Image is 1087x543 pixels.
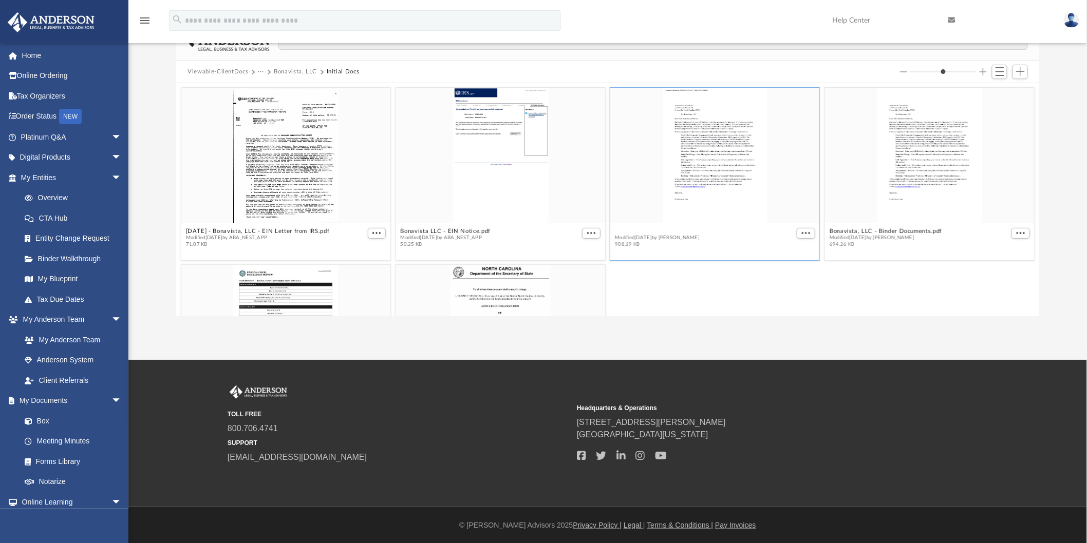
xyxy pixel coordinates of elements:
a: Tax Organizers [7,86,137,106]
button: More options [797,228,815,239]
a: Box [14,411,127,431]
img: Anderson Advisors Platinum Portal [5,12,98,32]
a: Anderson System [14,350,132,371]
a: My Anderson Team [14,329,127,350]
i: menu [139,14,151,27]
span: Modified [DATE] by [PERSON_NAME] [615,235,767,241]
a: Entity Change Request [14,228,137,249]
small: TOLL FREE [228,410,570,419]
a: Tax Due Dates [14,289,137,309]
button: Add [1013,65,1028,79]
div: NEW [59,109,82,124]
button: Bonavista, LLC [274,67,317,76]
a: Client Referrals [14,370,132,391]
a: [STREET_ADDRESS][PERSON_NAME] [577,418,726,426]
button: ··· [258,67,265,76]
small: SUPPORT [228,438,570,448]
a: [GEOGRAPHIC_DATA][US_STATE] [577,430,708,439]
a: Home [7,45,137,66]
span: arrow_drop_down [111,167,132,188]
button: More options [1011,228,1030,239]
a: My Entitiesarrow_drop_down [7,167,137,188]
img: Anderson Advisors Platinum Portal [228,385,289,399]
span: Modified [DATE] by ABA_NEST_APP [186,235,330,241]
a: Forms Library [14,451,127,472]
button: Bonavista, LLC - Binder Documents.pdf [830,228,942,235]
a: My Documentsarrow_drop_down [7,391,132,411]
a: menu [139,20,151,27]
button: Switch to List View [992,65,1007,79]
a: Digital Productsarrow_drop_down [7,147,137,168]
a: My Blueprint [14,269,132,289]
a: Online Learningarrow_drop_down [7,492,132,512]
input: Column size [910,68,977,75]
span: 71.07 KB [186,241,330,248]
a: Online Ordering [7,66,137,86]
button: Bonavista LLC - EIN Notice.pdf [401,228,491,235]
a: Terms & Conditions | [647,521,714,529]
span: arrow_drop_down [111,492,132,513]
img: User Pic [1064,13,1079,28]
span: arrow_drop_down [111,309,132,331]
span: 694.26 KB [830,241,942,248]
a: CTA Hub [14,208,137,228]
a: 800.706.4741 [228,424,278,433]
button: More options [368,228,386,239]
button: [DATE] - Bonavista, LLC - EIN Letter from IRS.pdf [186,228,330,235]
a: Legal | [624,521,645,529]
span: arrow_drop_down [111,147,132,168]
button: Viewable-ClientDocs [188,67,248,76]
a: Overview [14,188,137,208]
button: Initial Docs [327,67,360,76]
button: More options [583,228,601,239]
a: Pay Invoices [715,521,756,529]
a: My Anderson Teamarrow_drop_down [7,309,132,330]
span: arrow_drop_down [111,127,132,148]
a: Order StatusNEW [7,106,137,127]
button: Increase column size [980,68,987,75]
a: Notarize [14,472,132,492]
a: Meeting Minutes [14,431,132,452]
span: 908.19 KB [615,241,767,248]
i: search [172,14,183,25]
a: Binder Walkthrough [14,248,137,269]
div: © [PERSON_NAME] Advisors 2025 [128,520,1087,531]
a: Privacy Policy | [573,521,622,529]
span: arrow_drop_down [111,391,132,412]
button: Decrease column size [900,68,907,75]
span: 50.25 KB [401,241,491,248]
button: Bonavista, LLC - Binder Documents - DocuSigned.pdf [615,228,767,235]
small: Headquarters & Operations [577,403,919,413]
a: [EMAIL_ADDRESS][DOMAIN_NAME] [228,453,367,461]
span: Modified [DATE] by [PERSON_NAME] [830,235,942,241]
div: grid [176,83,1039,316]
span: Modified [DATE] by ABA_NEST_APP [401,235,491,241]
a: Platinum Q&Aarrow_drop_down [7,127,137,147]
